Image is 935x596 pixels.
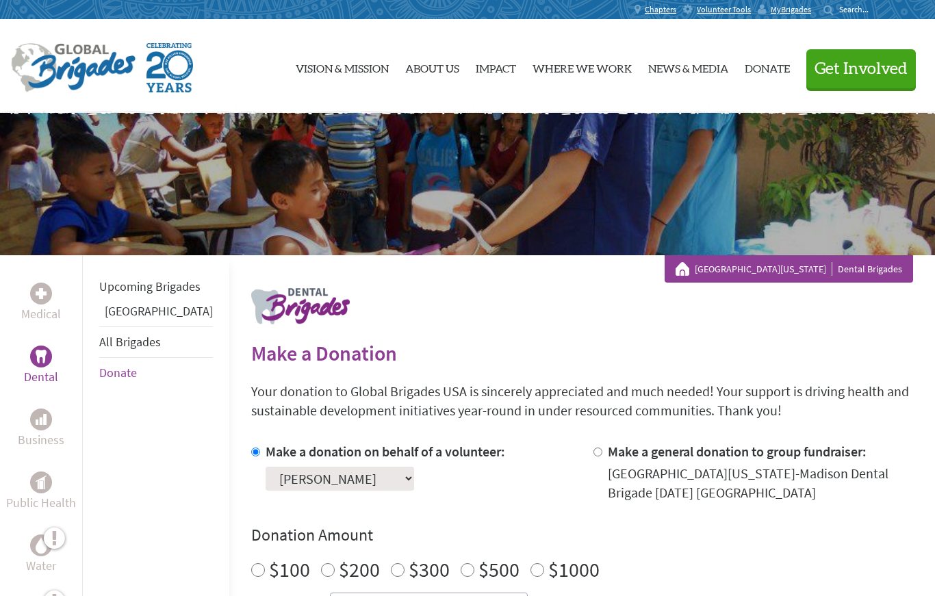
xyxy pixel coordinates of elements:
a: Donate [99,365,137,380]
li: Donate [99,358,213,388]
div: Dental [30,346,52,367]
div: Public Health [30,471,52,493]
label: Make a general donation to group fundraiser: [608,443,867,460]
a: [GEOGRAPHIC_DATA][US_STATE] [695,262,832,276]
div: Medical [30,283,52,305]
li: Guatemala [99,302,213,326]
label: $500 [478,556,520,582]
label: Make a donation on behalf of a volunteer: [266,443,505,460]
div: Business [30,409,52,430]
a: WaterWater [26,534,56,575]
label: $1000 [548,556,600,582]
a: MedicalMedical [21,283,61,324]
div: Dental Brigades [676,262,902,276]
a: Where We Work [533,31,632,102]
a: [GEOGRAPHIC_DATA] [105,303,213,319]
label: $200 [339,556,380,582]
a: BusinessBusiness [18,409,64,450]
p: Your donation to Global Brigades USA is sincerely appreciated and much needed! Your support is dr... [251,382,913,420]
p: Public Health [6,493,76,513]
label: $300 [409,556,450,582]
p: Water [26,556,56,575]
div: Water [30,534,52,556]
img: Global Brigades Celebrating 20 Years [146,43,193,92]
span: Volunteer Tools [697,4,751,15]
span: Chapters [645,4,676,15]
p: Dental [24,367,58,387]
img: Dental [36,350,47,363]
li: Upcoming Brigades [99,272,213,302]
img: Global Brigades Logo [11,43,136,92]
h2: Make a Donation [251,341,913,365]
a: Upcoming Brigades [99,278,201,294]
a: News & Media [648,31,728,102]
p: Business [18,430,64,450]
a: Donate [745,31,790,102]
span: Get Involved [815,61,908,77]
label: $100 [269,556,310,582]
li: All Brigades [99,326,213,358]
a: DentalDental [24,346,58,387]
img: Business [36,414,47,425]
h4: Donation Amount [251,524,913,546]
span: MyBrigades [771,4,811,15]
img: Water [36,537,47,553]
a: Impact [476,31,516,102]
a: About Us [405,31,459,102]
a: All Brigades [99,334,161,350]
img: Medical [36,288,47,299]
p: Medical [21,305,61,324]
img: Public Health [36,476,47,489]
a: Vision & Mission [296,31,389,102]
div: [GEOGRAPHIC_DATA][US_STATE]-Madison Dental Brigade [DATE] [GEOGRAPHIC_DATA] [608,464,914,502]
button: Get Involved [806,49,916,88]
a: Public HealthPublic Health [6,471,76,513]
img: logo-dental.png [251,288,350,324]
input: Search... [839,4,878,14]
